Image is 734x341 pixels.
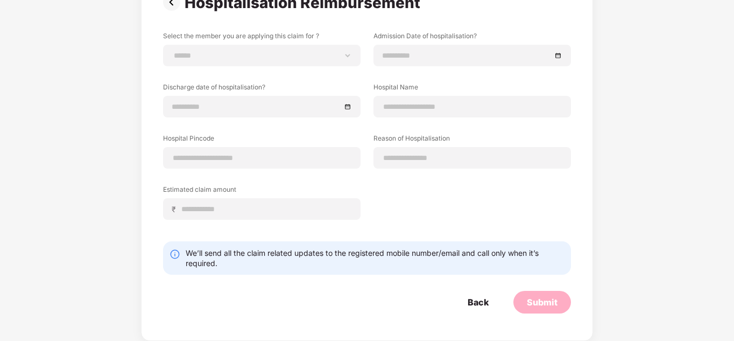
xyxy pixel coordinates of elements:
[163,185,361,198] label: Estimated claim amount
[373,31,571,45] label: Admission Date of hospitalisation?
[163,82,361,96] label: Discharge date of hospitalisation?
[163,134,361,147] label: Hospital Pincode
[170,249,180,260] img: svg+xml;base64,PHN2ZyBpZD0iSW5mby0yMHgyMCIgeG1sbnM9Imh0dHA6Ly93d3cudzMub3JnLzIwMDAvc3ZnIiB3aWR0aD...
[163,31,361,45] label: Select the member you are applying this claim for ?
[172,204,180,214] span: ₹
[527,296,557,308] div: Submit
[373,82,571,96] label: Hospital Name
[373,134,571,147] label: Reason of Hospitalisation
[468,296,489,308] div: Back
[186,248,564,268] div: We’ll send all the claim related updates to the registered mobile number/email and call only when...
